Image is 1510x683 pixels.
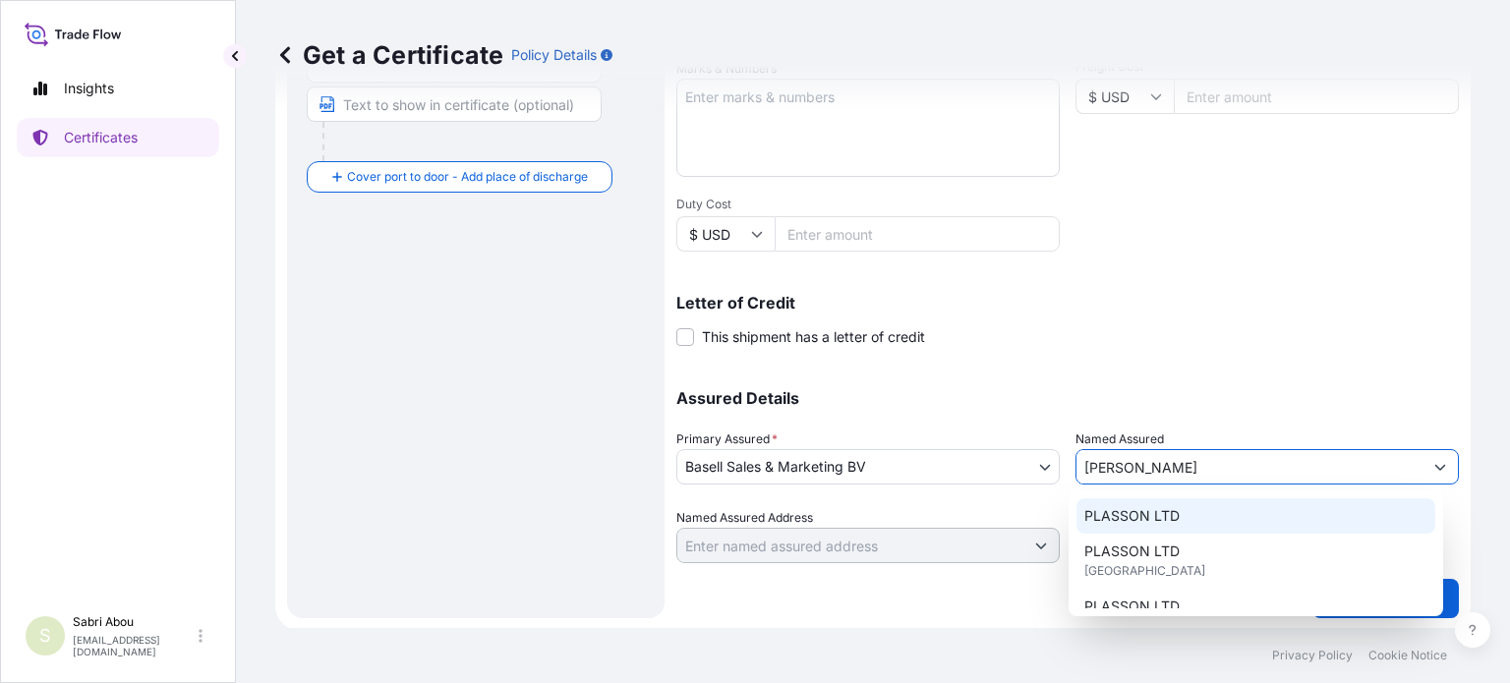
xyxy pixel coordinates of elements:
p: Assured Details [676,390,1459,406]
button: Show suggestions [1423,449,1458,484]
span: Cover port to door - Add place of discharge [347,167,588,187]
input: Named Assured Address [677,528,1023,563]
span: PLASSON LTD [1084,597,1180,616]
span: S [39,626,51,646]
p: [EMAIL_ADDRESS][DOMAIN_NAME] [73,634,195,657]
p: Privacy Policy [1272,648,1353,663]
input: Assured Name [1076,449,1423,484]
span: [GEOGRAPHIC_DATA] [1084,561,1205,581]
span: Basell Sales & Marketing BV [685,457,866,477]
p: Get a Certificate [275,39,503,71]
span: Primary Assured [676,429,778,449]
button: Show suggestions [1023,528,1059,563]
span: PLASSON LTD [1084,541,1180,561]
label: Named Assured Address [676,508,813,528]
span: This shipment has a letter of credit [702,327,925,347]
p: Cookie Notice [1368,648,1447,663]
p: Certificates [64,128,138,147]
p: Sabri Abou [73,614,195,630]
p: Insights [64,79,114,98]
label: Named Assured [1075,429,1164,449]
span: Duty Cost [676,197,1060,212]
span: PLASSON LTD [1084,506,1180,526]
p: Letter of Credit [676,295,1459,311]
p: Policy Details [511,45,597,65]
input: Enter amount [775,216,1060,252]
